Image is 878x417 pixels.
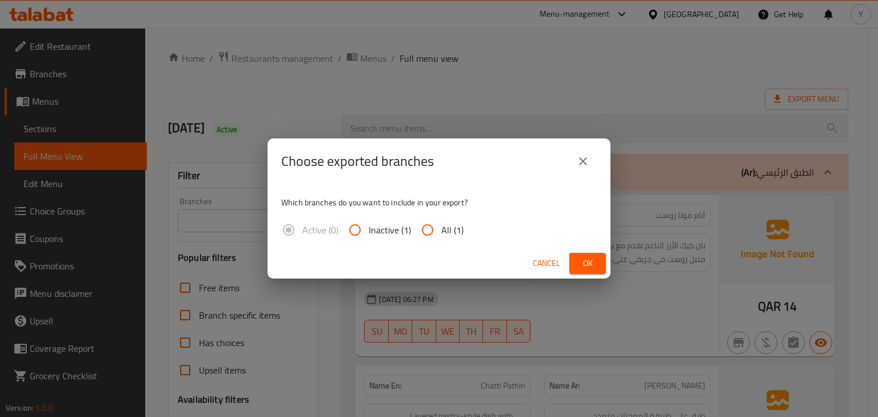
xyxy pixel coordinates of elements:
button: Ok [569,253,606,274]
button: Cancel [528,253,565,274]
span: Ok [578,256,597,271]
span: Inactive (1) [369,223,411,237]
button: close [569,148,597,175]
p: Which branches do you want to include in your export? [281,197,597,208]
span: All (1) [441,223,464,237]
span: Cancel [533,256,560,271]
span: Active (0) [302,223,338,237]
h2: Choose exported branches [281,152,434,170]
